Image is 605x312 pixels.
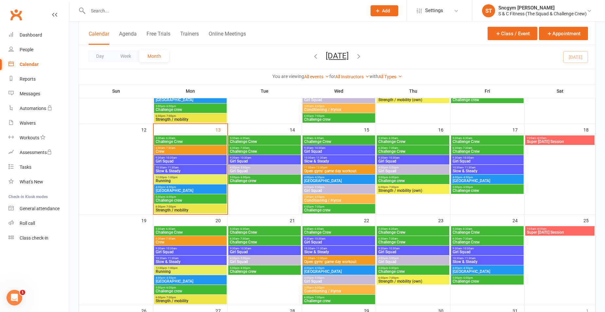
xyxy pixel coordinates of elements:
[180,31,199,45] button: Trainers
[86,6,362,15] input: Search...
[378,179,448,183] span: Challenge crew
[452,189,522,193] span: Challenge crew
[450,84,525,98] th: Fri
[155,149,225,153] span: Crew
[304,205,374,208] span: 6:00pm
[139,50,169,62] button: Month
[304,250,374,254] span: Slow & Steady
[378,176,448,179] span: 5:00pm
[452,176,522,179] span: 4:00pm
[378,250,448,254] span: Girl Squad
[9,201,69,216] a: General attendance kiosk mode
[378,267,448,270] span: 5:00pm
[378,240,448,244] span: Challenge Crew
[304,108,374,112] span: Conditioning / Hyrox
[462,247,474,250] span: - 10:30am
[583,124,595,135] div: 18
[155,260,225,264] span: Slow & Steady
[230,250,300,254] span: Girl Squad
[155,247,225,250] span: 9:30am
[155,176,225,179] span: 12:00pm
[536,137,546,140] span: - 8:00am
[314,186,324,189] span: - 5:00pm
[112,50,139,62] button: Week
[167,176,178,179] span: - 1:00pm
[165,195,176,198] span: - 6:00pm
[141,215,153,226] div: 19
[272,74,304,79] strong: You are viewing
[230,227,300,230] span: 5:30am
[304,179,374,183] span: [GEOGRAPHIC_DATA]
[462,227,472,230] span: - 6:30am
[527,230,593,234] span: Super [DATE] Session
[452,227,522,230] span: 5:30am
[452,247,522,250] span: 9:30am
[315,156,327,159] span: - 11:30am
[452,156,522,159] span: 9:30am
[388,276,399,279] span: - 7:00pm
[527,140,593,144] span: Super [DATE] Session
[155,189,225,193] span: [GEOGRAPHIC_DATA]
[9,42,69,57] a: People
[230,159,300,163] span: Girl Squad
[9,231,69,245] a: Class kiosk mode
[304,149,374,153] span: Girl Squad
[378,147,448,149] span: 6:30am
[452,240,522,244] span: Challenge Crew
[313,237,325,240] span: - 10:30am
[230,149,300,153] span: Challenge Crew
[314,115,324,117] span: - 7:00pm
[20,235,48,241] div: Class check-in
[378,98,448,102] span: Strength / mobility (own)
[155,108,225,112] span: Challenge crew
[230,270,300,273] span: Challenge crew
[388,257,399,260] span: - 5:00pm
[9,57,69,72] a: Calendar
[20,47,33,52] div: People
[378,257,448,260] span: 4:00pm
[155,195,225,198] span: 5:00pm
[9,101,69,116] a: Automations
[378,140,448,144] span: Challenge Crew
[147,31,170,45] button: Free Trials
[20,76,36,82] div: Reports
[20,179,43,184] div: What's New
[20,62,39,67] div: Calendar
[304,117,374,121] span: Challenge crew
[230,169,300,173] span: Girl Squad
[216,124,227,135] div: 13
[230,156,300,159] span: 9:30am
[452,137,522,140] span: 5:30am
[378,230,448,234] span: Challenge Crew
[304,166,374,169] span: 11:30am
[512,124,524,135] div: 17
[488,27,537,40] button: Class / Event
[9,72,69,86] a: Reports
[230,147,300,149] span: 6:30am
[165,227,175,230] span: - 6:30am
[155,105,225,108] span: 5:00pm
[452,186,522,189] span: 5:00pm
[216,215,227,226] div: 20
[20,164,31,170] div: Tasks
[314,276,324,279] span: - 5:00pm
[539,27,588,40] button: Appointment
[304,105,374,108] span: 5:00pm
[88,50,112,62] button: Day
[452,279,522,283] span: Challenge crew
[230,257,300,260] span: 4:00pm
[155,117,225,121] span: Strength / mobility
[155,98,225,102] span: [GEOGRAPHIC_DATA]
[155,186,225,189] span: 4:00pm
[388,176,399,179] span: - 6:00pm
[230,247,300,250] span: 9:30am
[314,195,324,198] span: - 6:00pm
[165,286,176,289] span: - 6:00pm
[462,276,473,279] span: - 6:00pm
[370,74,378,79] strong: with
[452,230,522,234] span: Challenge Crew
[452,159,522,163] span: Girl Squad
[239,137,250,140] span: - 6:30am
[9,131,69,145] a: Workouts
[304,195,374,198] span: 5:00pm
